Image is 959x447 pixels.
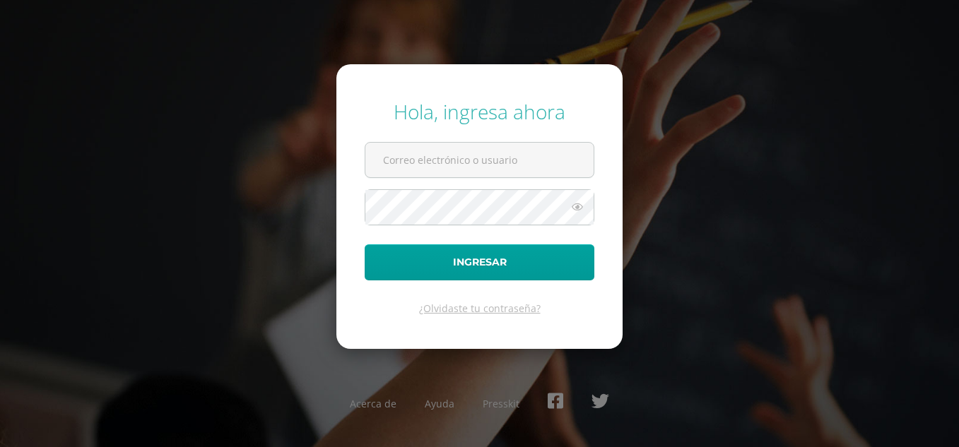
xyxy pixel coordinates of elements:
[483,397,519,410] a: Presskit
[350,397,396,410] a: Acerca de
[365,143,594,177] input: Correo electrónico o usuario
[365,98,594,125] div: Hola, ingresa ahora
[365,244,594,280] button: Ingresar
[425,397,454,410] a: Ayuda
[419,302,541,315] a: ¿Olvidaste tu contraseña?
